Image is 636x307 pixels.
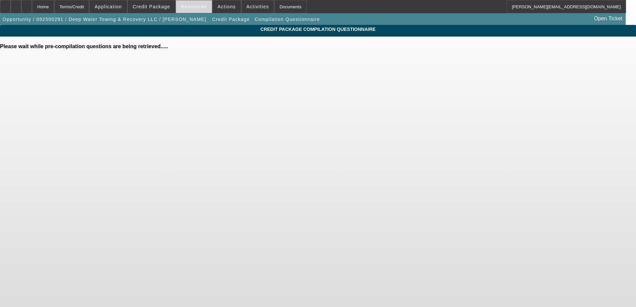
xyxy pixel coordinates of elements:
[213,0,241,13] button: Actions
[218,4,236,9] span: Actions
[133,4,170,9] span: Credit Package
[246,4,269,9] span: Activities
[176,0,212,13] button: Resources
[5,27,631,32] span: Credit Package Compilation Questionnaire
[3,17,206,22] span: Opportunity / 092500291 / Deep Water Towing & Recovery LLC / [PERSON_NAME]
[212,17,250,22] span: Credit Package
[181,4,207,9] span: Resources
[591,13,625,24] a: Open Ticket
[89,0,127,13] button: Application
[128,0,175,13] button: Credit Package
[253,13,321,25] button: Compilation Questionnaire
[94,4,122,9] span: Application
[241,0,274,13] button: Activities
[254,17,320,22] span: Compilation Questionnaire
[211,13,251,25] button: Credit Package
